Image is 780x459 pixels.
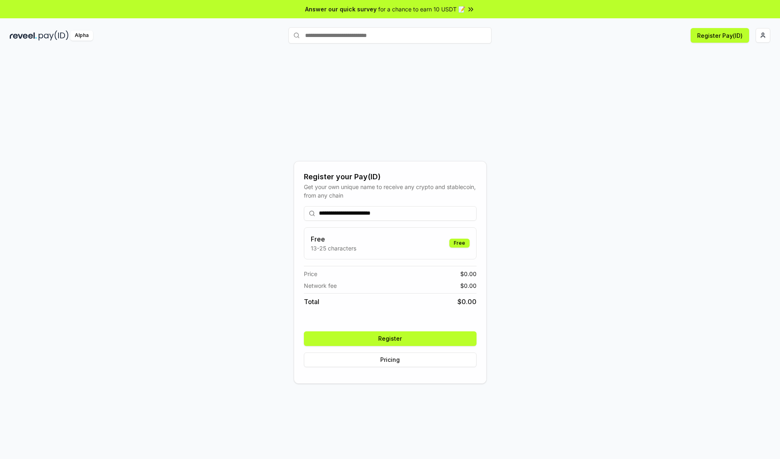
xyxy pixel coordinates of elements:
[378,5,465,13] span: for a chance to earn 10 USDT 📝
[304,281,337,290] span: Network fee
[10,30,37,41] img: reveel_dark
[70,30,93,41] div: Alpha
[304,171,477,183] div: Register your Pay(ID)
[304,297,319,307] span: Total
[304,270,317,278] span: Price
[311,244,356,252] p: 13-25 characters
[304,352,477,367] button: Pricing
[691,28,749,43] button: Register Pay(ID)
[311,234,356,244] h3: Free
[457,297,477,307] span: $ 0.00
[39,30,69,41] img: pay_id
[460,270,477,278] span: $ 0.00
[460,281,477,290] span: $ 0.00
[304,183,477,200] div: Get your own unique name to receive any crypto and stablecoin, from any chain
[449,239,470,248] div: Free
[305,5,377,13] span: Answer our quick survey
[304,331,477,346] button: Register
